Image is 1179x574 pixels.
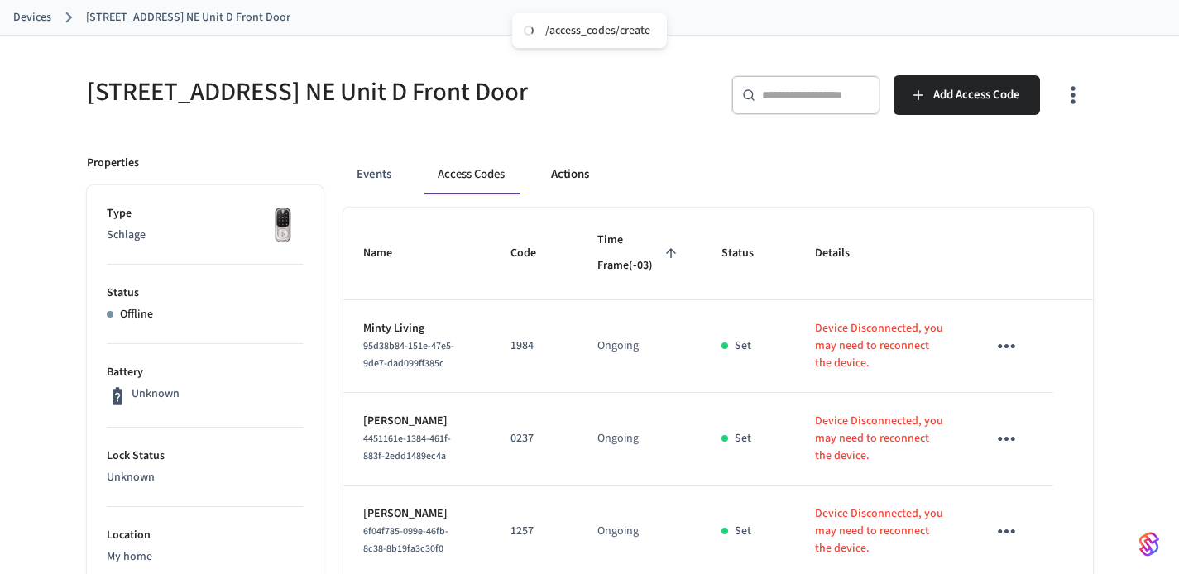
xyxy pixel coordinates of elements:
span: Name [363,241,414,266]
p: My home [107,548,304,566]
img: Yale Assure Touchscreen Wifi Smart Lock, Satin Nickel, Front [262,205,304,246]
button: Events [343,155,405,194]
div: ant example [343,155,1093,194]
p: Schlage [107,227,304,244]
span: Details [815,241,871,266]
p: Location [107,527,304,544]
p: Unknown [132,385,180,403]
p: 1257 [510,523,558,540]
p: Unknown [107,469,304,486]
p: Set [735,523,751,540]
a: Devices [13,9,51,26]
p: Device Disconnected, you may need to reconnect the device. [815,320,947,372]
p: Set [735,337,751,355]
td: Ongoing [578,300,702,393]
p: Battery [107,364,304,381]
p: [PERSON_NAME] [363,413,471,430]
p: Set [735,430,751,447]
h5: [STREET_ADDRESS] NE Unit D Front Door [87,75,580,109]
button: Access Codes [424,155,518,194]
span: Add Access Code [933,84,1020,106]
p: Type [107,205,304,222]
img: SeamLogoGradient.69752ec5.svg [1139,531,1159,557]
p: Properties [87,155,139,172]
p: Lock Status [107,447,304,465]
span: Time Frame(-03) [597,227,682,280]
p: Minty Living [363,320,471,337]
td: Ongoing [578,393,702,486]
p: Device Disconnected, you may need to reconnect the device. [815,505,947,557]
p: Device Disconnected, you may need to reconnect the device. [815,413,947,465]
span: 4451161e-1384-461f-883f-2edd1489ec4a [363,432,451,463]
button: Add Access Code [894,75,1040,115]
a: [STREET_ADDRESS] NE Unit D Front Door [86,9,290,26]
p: Status [107,285,304,302]
p: 1984 [510,337,558,355]
div: /access_codes/create [545,23,650,38]
span: Code [510,241,558,266]
span: Status [721,241,775,266]
span: 6f04f785-099e-46fb-8c38-8b19fa3c30f0 [363,524,448,556]
span: 95d38b84-151e-47e5-9de7-dad099ff385c [363,339,454,371]
p: [PERSON_NAME] [363,505,471,523]
button: Actions [538,155,602,194]
p: Offline [120,306,153,323]
p: 0237 [510,430,558,447]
